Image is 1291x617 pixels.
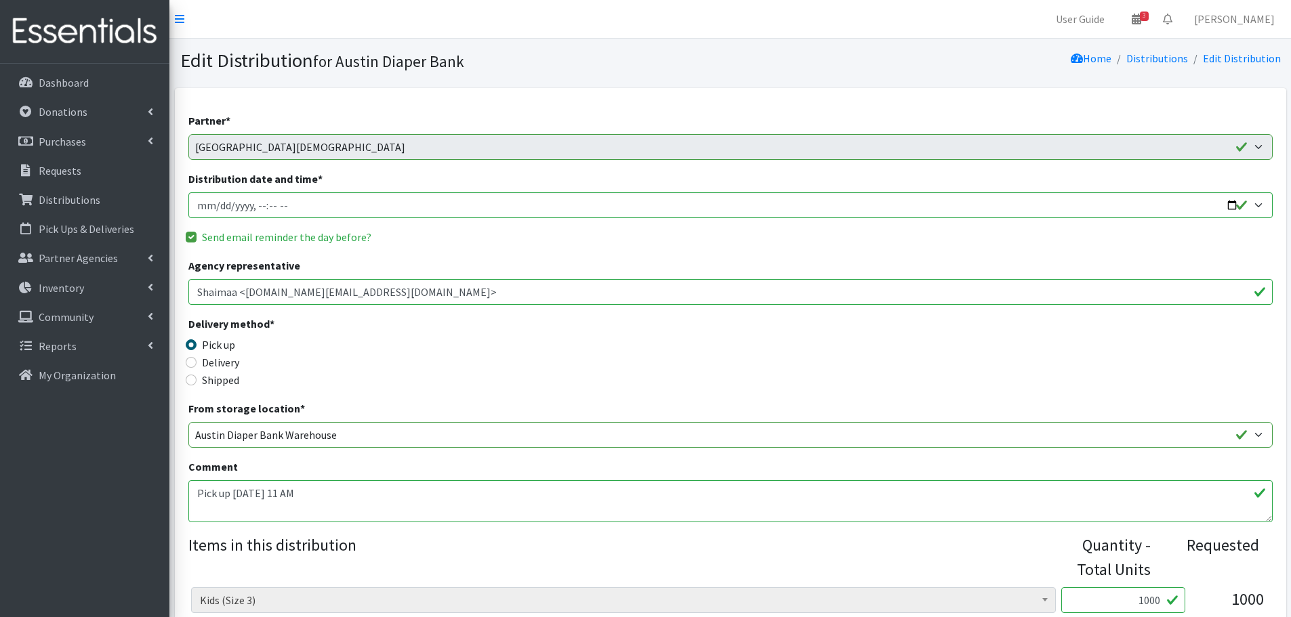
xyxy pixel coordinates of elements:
[5,98,164,125] a: Donations
[39,222,134,236] p: Pick Ups & Deliveries
[188,112,230,129] label: Partner
[39,310,94,324] p: Community
[318,172,323,186] abbr: required
[202,372,239,388] label: Shipped
[5,333,164,360] a: Reports
[226,114,230,127] abbr: required
[5,274,164,301] a: Inventory
[188,171,323,187] label: Distribution date and time
[188,459,238,475] label: Comment
[5,186,164,213] a: Distributions
[300,402,305,415] abbr: required
[191,587,1056,613] span: Kids (Size 3)
[1164,533,1259,582] div: Requested
[5,128,164,155] a: Purchases
[39,135,86,148] p: Purchases
[1203,51,1281,65] a: Edit Distribution
[188,533,1056,576] legend: Items in this distribution
[200,591,1047,610] span: Kids (Size 3)
[180,49,726,72] h1: Edit Distribution
[1061,587,1185,613] input: Quantity
[188,257,300,274] label: Agency representative
[39,76,89,89] p: Dashboard
[270,317,274,331] abbr: required
[5,244,164,272] a: Partner Agencies
[1183,5,1286,33] a: [PERSON_NAME]
[39,193,100,207] p: Distributions
[5,157,164,184] a: Requests
[202,229,371,245] label: Send email reminder the day before?
[1121,5,1152,33] a: 3
[1045,5,1115,33] a: User Guide
[313,51,464,71] small: for Austin Diaper Bank
[202,337,235,353] label: Pick up
[1140,12,1149,21] span: 3
[188,400,305,417] label: From storage location
[5,362,164,389] a: My Organization
[5,69,164,96] a: Dashboard
[188,480,1273,522] textarea: Pick up [DATE] 11 AM
[39,105,87,119] p: Donations
[188,316,459,337] legend: Delivery method
[5,303,164,331] a: Community
[39,251,118,265] p: Partner Agencies
[1071,51,1111,65] a: Home
[39,164,81,177] p: Requests
[1126,51,1188,65] a: Distributions
[39,339,77,353] p: Reports
[5,215,164,242] a: Pick Ups & Deliveries
[5,9,164,54] img: HumanEssentials
[39,368,116,382] p: My Organization
[39,281,84,295] p: Inventory
[202,354,239,370] label: Delivery
[1056,533,1151,582] div: Quantity - Total Units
